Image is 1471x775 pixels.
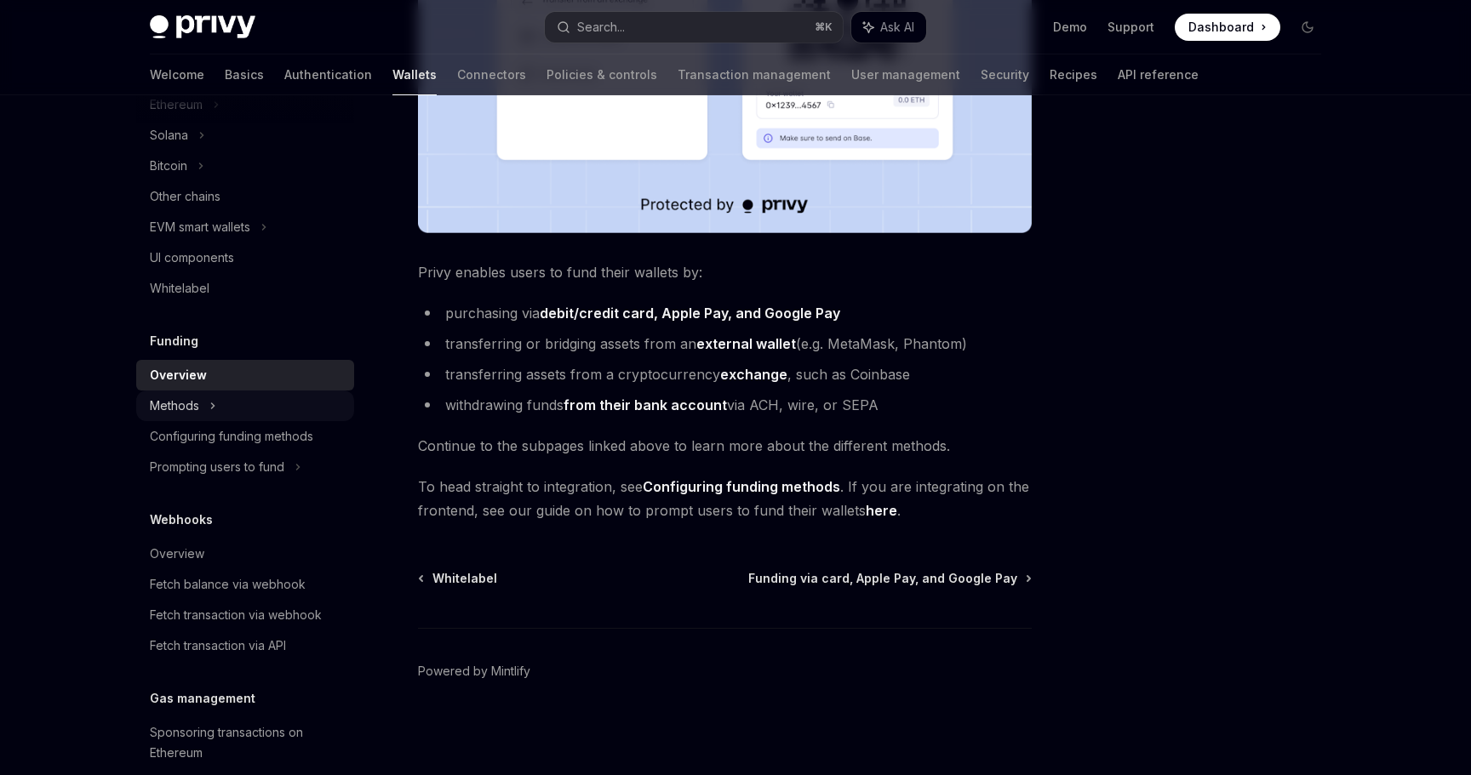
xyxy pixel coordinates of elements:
[150,635,286,656] div: Fetch transaction via API
[418,475,1032,522] span: To head straight to integration, see . If you are integrating on the frontend, see our guide on h...
[150,278,209,299] div: Whitelabel
[150,15,255,39] img: dark logo
[150,544,204,564] div: Overview
[1050,54,1097,95] a: Recipes
[432,570,497,587] span: Whitelabel
[547,54,657,95] a: Policies & controls
[150,156,187,176] div: Bitcoin
[748,570,1030,587] a: Funding via card, Apple Pay, and Google Pay
[225,54,264,95] a: Basics
[150,217,250,237] div: EVM smart wallets
[136,717,354,768] a: Sponsoring transactions on Ethereum
[136,630,354,661] a: Fetch transaction via API
[748,570,1017,587] span: Funding via card, Apple Pay, and Google Pay
[150,457,284,477] div: Prompting users to fund
[136,242,354,273] a: UI components
[150,722,344,763] div: Sponsoring transactions on Ethereum
[540,305,840,322] a: debit/credit card, Apple Pay, and Google Pay
[150,54,204,95] a: Welcome
[150,688,255,709] h5: Gas management
[150,248,234,268] div: UI components
[150,510,213,530] h5: Webhooks
[136,273,354,304] a: Whitelabel
[720,366,787,384] a: exchange
[851,54,960,95] a: User management
[136,181,354,212] a: Other chains
[150,426,313,447] div: Configuring funding methods
[880,19,914,36] span: Ask AI
[577,17,625,37] div: Search...
[643,478,840,496] a: Configuring funding methods
[696,335,796,353] a: external wallet
[136,569,354,600] a: Fetch balance via webhook
[1188,19,1254,36] span: Dashboard
[815,20,833,34] span: ⌘ K
[420,570,497,587] a: Whitelabel
[418,301,1032,325] li: purchasing via
[678,54,831,95] a: Transaction management
[392,54,437,95] a: Wallets
[1175,14,1280,41] a: Dashboard
[866,502,897,520] a: here
[1053,19,1087,36] a: Demo
[545,12,843,43] button: Search...⌘K
[150,605,322,625] div: Fetch transaction via webhook
[418,332,1032,356] li: transferring or bridging assets from an (e.g. MetaMask, Phantom)
[136,539,354,569] a: Overview
[150,365,207,385] div: Overview
[457,54,526,95] a: Connectors
[418,434,1032,458] span: Continue to the subpages linked above to learn more about the different methods.
[150,574,306,595] div: Fetch balance via webhook
[1108,19,1154,36] a: Support
[150,125,188,145] div: Solana
[540,305,840,322] strong: debit/credit card, Apple Pay, and Google Pay
[150,331,198,351] h5: Funding
[284,54,372,95] a: Authentication
[150,186,220,207] div: Other chains
[136,600,354,630] a: Fetch transaction via webhook
[1294,14,1321,41] button: Toggle dark mode
[851,12,926,43] button: Ask AI
[136,360,354,390] a: Overview
[418,260,1032,284] span: Privy enables users to fund their wallets by:
[418,663,530,680] a: Powered by Mintlify
[418,393,1032,417] li: withdrawing funds via ACH, wire, or SEPA
[981,54,1029,95] a: Security
[564,396,727,414] a: from their bank account
[150,396,199,416] div: Methods
[136,421,354,452] a: Configuring funding methods
[418,362,1032,386] li: transferring assets from a cryptocurrency , such as Coinbase
[1118,54,1199,95] a: API reference
[696,335,796,352] strong: external wallet
[720,366,787,383] strong: exchange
